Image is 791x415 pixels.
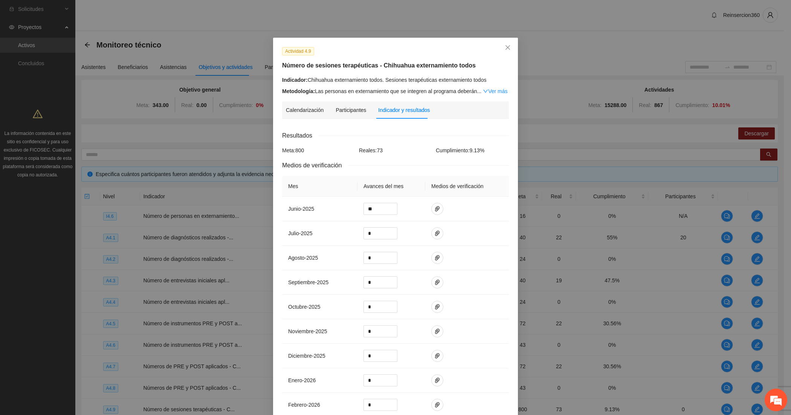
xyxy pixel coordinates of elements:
[282,88,315,94] strong: Metodología:
[282,131,318,140] span: Resultados
[432,279,443,285] span: paper-clip
[431,276,443,288] button: paper-clip
[282,161,348,170] span: Medios de verificación
[432,328,443,334] span: paper-clip
[431,325,443,337] button: paper-clip
[357,176,425,197] th: Avances del mes
[288,206,314,212] span: junio - 2025
[431,399,443,411] button: paper-clip
[336,106,366,114] div: Participantes
[288,279,328,285] span: septiembre - 2025
[432,230,443,236] span: paper-clip
[282,47,314,55] span: Actividad 4.9
[282,77,308,83] strong: Indicador:
[432,377,443,383] span: paper-clip
[432,402,443,408] span: paper-clip
[288,328,327,334] span: noviembre - 2025
[288,255,318,261] span: agosto - 2025
[282,61,509,70] h5: Número de sesiones terapéuticas - Chihuahua externamiento todos
[288,304,321,310] span: octubre - 2025
[431,203,443,215] button: paper-clip
[282,176,357,197] th: Mes
[432,304,443,310] span: paper-clip
[483,88,507,94] a: Expand
[288,377,316,383] span: enero - 2026
[432,255,443,261] span: paper-clip
[477,88,482,94] span: ...
[425,176,509,197] th: Medios de verificación
[498,38,518,58] button: Close
[431,350,443,362] button: paper-clip
[431,374,443,386] button: paper-clip
[483,89,488,94] span: down
[288,353,325,359] span: diciembre - 2025
[431,227,443,239] button: paper-clip
[431,301,443,313] button: paper-clip
[434,146,511,155] div: Cumplimiento: 9.13 %
[359,147,383,153] span: Reales: 73
[286,106,324,114] div: Calendarización
[432,206,443,212] span: paper-clip
[432,353,443,359] span: paper-clip
[282,76,509,84] div: Chihuahua externamiento todos. Sesiones terapéuticas externamiento todos
[431,252,443,264] button: paper-clip
[282,87,509,95] div: Las personas en externamiento que se integren al programa deberán
[280,146,357,155] div: Meta: 800
[505,44,511,51] span: close
[378,106,430,114] div: Indicador y resultados
[288,230,313,236] span: julio - 2025
[288,402,320,408] span: febrero - 2026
